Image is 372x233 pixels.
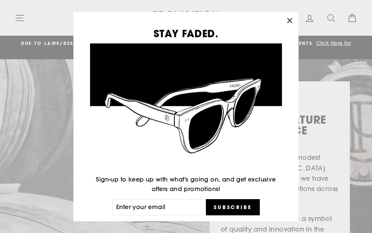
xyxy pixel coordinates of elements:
h3: STAY FADED. [90,28,282,38]
input: Enter your email [112,199,206,215]
button: No thanks [169,221,204,231]
button: Subscribe [206,199,260,215]
p: Sign-up to keep up with what's going on, and get exclusive offers and promotions! [90,175,282,194]
span: Subscribe [214,204,252,211]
